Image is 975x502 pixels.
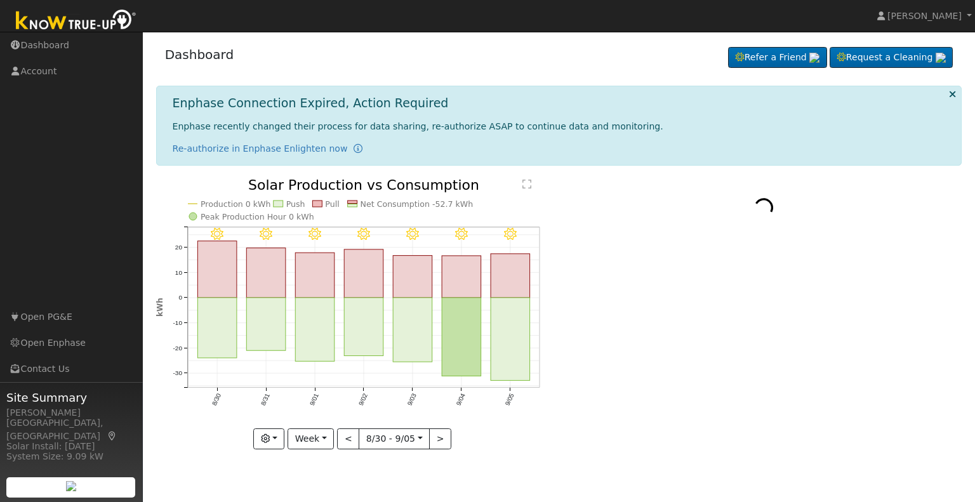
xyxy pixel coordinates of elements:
span: Enphase recently changed their process for data sharing, re-authorize ASAP to continue data and m... [173,121,663,131]
img: retrieve [936,53,946,63]
img: retrieve [66,481,76,491]
a: Refer a Friend [728,47,827,69]
a: Dashboard [165,47,234,62]
a: Map [107,431,118,441]
img: Know True-Up [10,7,143,36]
a: Request a Cleaning [830,47,953,69]
div: [GEOGRAPHIC_DATA], [GEOGRAPHIC_DATA] [6,416,136,443]
span: [PERSON_NAME] [887,11,962,21]
div: System Size: 9.09 kW [6,450,136,463]
a: Re-authorize in Enphase Enlighten now [173,143,348,154]
img: retrieve [809,53,819,63]
div: [PERSON_NAME] [6,406,136,419]
h1: Enphase Connection Expired, Action Required [173,96,449,110]
span: Site Summary [6,389,136,406]
div: Solar Install: [DATE] [6,440,136,453]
